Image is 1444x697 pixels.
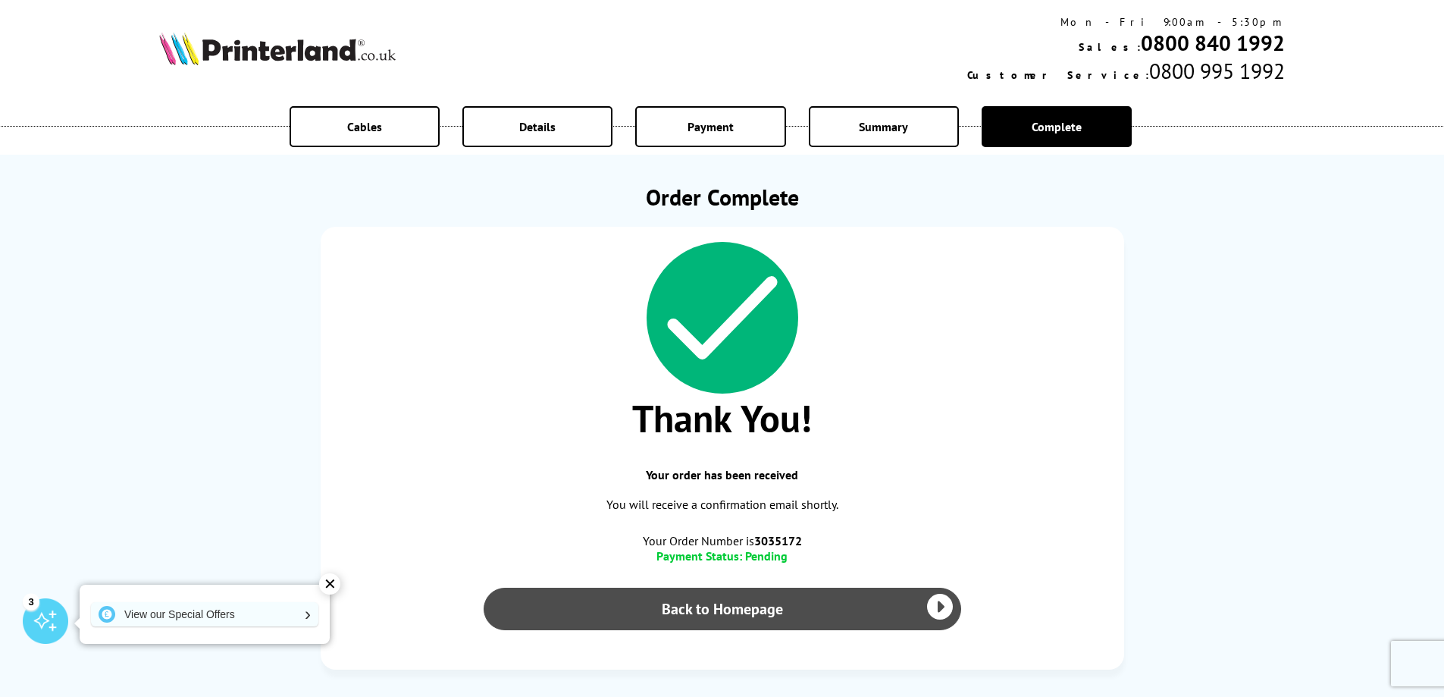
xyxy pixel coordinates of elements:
[321,182,1124,212] h1: Order Complete
[754,533,802,548] b: 3035172
[336,533,1109,548] span: Your Order Number is
[336,394,1109,443] span: Thank You!
[336,467,1109,482] span: Your order has been received
[1079,40,1141,54] span: Sales:
[347,119,382,134] span: Cables
[967,15,1285,29] div: Mon - Fri 9:00am - 5:30pm
[336,494,1109,515] p: You will receive a confirmation email shortly.
[23,593,39,610] div: 3
[91,602,318,626] a: View our Special Offers
[967,68,1149,82] span: Customer Service:
[859,119,908,134] span: Summary
[484,588,961,630] a: Back to Homepage
[1141,29,1285,57] a: 0800 840 1992
[745,548,788,564] span: Pending
[519,119,556,134] span: Details
[656,548,742,564] span: Payment Status:
[159,32,396,65] img: Printerland Logo
[319,573,340,595] div: ✕
[688,119,734,134] span: Payment
[1032,119,1082,134] span: Complete
[1149,57,1285,85] span: 0800 995 1992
